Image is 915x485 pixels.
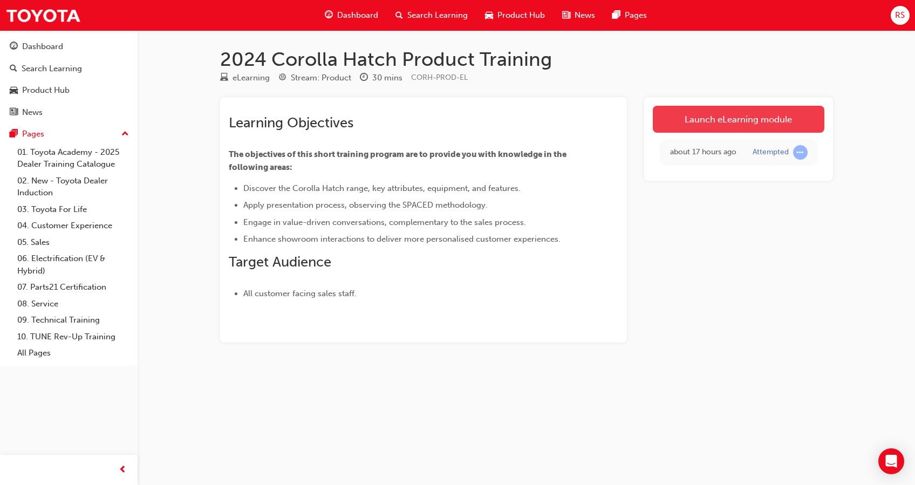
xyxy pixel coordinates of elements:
[13,345,133,361] a: All Pages
[4,37,133,57] a: Dashboard
[22,84,70,97] div: Product Hub
[243,217,526,227] span: Engage in value-driven conversations, complementary to the sales process.
[13,312,133,329] a: 09. Technical Training
[13,329,133,345] a: 10. TUNE Rev-Up Training
[229,114,353,131] span: Learning Objectives
[121,127,129,141] span: up-icon
[10,64,17,74] span: search-icon
[612,9,620,22] span: pages-icon
[395,9,403,22] span: search-icon
[316,4,387,26] a: guage-iconDashboard
[13,296,133,312] a: 08. Service
[229,254,331,270] span: Target Audience
[278,73,286,83] span: target-icon
[220,71,270,85] div: Type
[229,149,568,172] span: The objectives of this short training program are to provide you with knowledge in the following ...
[360,71,402,85] div: Duration
[13,201,133,218] a: 03. Toyota For Life
[243,234,561,244] span: Enhance showroom interactions to deliver more personalised customer experiences.
[291,72,351,84] div: Stream: Product
[4,103,133,122] a: News
[13,234,133,251] a: 05. Sales
[337,9,378,22] span: Dashboard
[387,4,476,26] a: search-iconSearch Learning
[4,80,133,100] a: Product Hub
[411,73,468,82] span: Learning resource code
[793,145,808,160] span: learningRecordVerb_ATTEMPT-icon
[4,124,133,144] button: Pages
[891,6,910,25] button: RS
[575,9,595,22] span: News
[670,146,736,159] div: Tue Aug 19 2025 15:37:17 GMT+1000 (Australian Eastern Standard Time)
[604,4,655,26] a: pages-iconPages
[22,63,82,75] div: Search Learning
[119,463,127,477] span: prev-icon
[220,73,228,83] span: learningResourceType_ELEARNING-icon
[485,9,493,22] span: car-icon
[878,448,904,474] div: Open Intercom Messenger
[13,250,133,279] a: 06. Electrification (EV & Hybrid)
[372,72,402,84] div: 30 mins
[243,183,521,193] span: Discover the Corolla Hatch range, key attributes, equipment, and features.
[278,71,351,85] div: Stream
[497,9,545,22] span: Product Hub
[22,106,43,119] div: News
[13,173,133,201] a: 02. New - Toyota Dealer Induction
[13,279,133,296] a: 07. Parts21 Certification
[10,108,18,118] span: news-icon
[360,73,368,83] span: clock-icon
[22,40,63,53] div: Dashboard
[5,3,81,28] img: Trak
[10,86,18,95] span: car-icon
[407,9,468,22] span: Search Learning
[243,200,488,210] span: Apply presentation process, observing the SPACED methodology.
[625,9,647,22] span: Pages
[10,129,18,139] span: pages-icon
[13,144,133,173] a: 01. Toyota Academy - 2025 Dealer Training Catalogue
[22,128,44,140] div: Pages
[554,4,604,26] a: news-iconNews
[4,35,133,124] button: DashboardSearch LearningProduct HubNews
[895,9,905,22] span: RS
[220,47,833,71] h1: 2024 Corolla Hatch Product Training
[4,59,133,79] a: Search Learning
[233,72,270,84] div: eLearning
[243,289,357,298] span: All customer facing sales staff.
[325,9,333,22] span: guage-icon
[10,42,18,52] span: guage-icon
[476,4,554,26] a: car-iconProduct Hub
[653,106,824,133] a: Launch eLearning module
[13,217,133,234] a: 04. Customer Experience
[562,9,570,22] span: news-icon
[753,147,789,158] div: Attempted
